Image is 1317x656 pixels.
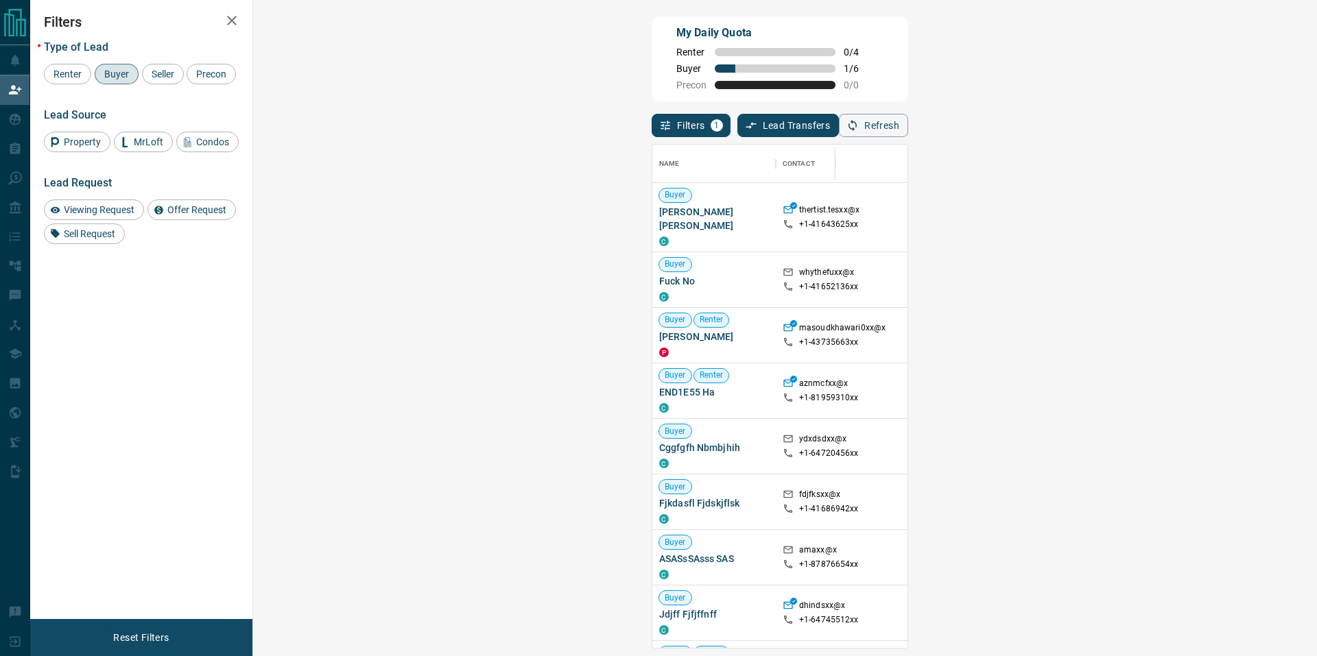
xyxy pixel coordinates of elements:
[712,121,722,130] span: 1
[44,176,112,189] span: Lead Request
[659,481,691,493] span: Buyer
[114,132,173,152] div: MrLoft
[844,80,874,90] span: 0 / 0
[799,204,859,219] p: thertist.tesxx@x
[659,314,691,326] span: Buyer
[59,204,139,215] span: Viewing Request
[187,64,236,84] div: Precon
[676,80,707,90] span: Precon
[652,145,776,183] div: Name
[659,514,669,524] div: condos.ca
[799,219,859,230] p: +1- 41643625xx
[659,385,769,399] span: END1E55 Ha
[652,114,731,137] button: Filters1
[659,258,691,270] span: Buyer
[44,40,108,53] span: Type of Lead
[44,199,144,220] div: Viewing Request
[191,69,231,80] span: Precon
[659,274,769,288] span: Fuck No
[799,267,855,281] p: whythefuxx@x
[659,292,669,302] div: condos.ca
[163,204,231,215] span: Offer Request
[783,145,815,183] div: Contact
[104,626,178,649] button: Reset Filters
[799,503,859,515] p: +1- 41686942xx
[799,392,859,404] p: +1- 81959310xx
[694,314,729,326] span: Renter
[659,205,769,232] span: [PERSON_NAME] [PERSON_NAME]
[799,281,859,293] p: +1- 41652136xx
[799,337,859,348] p: +1- 43735663xx
[659,592,691,604] span: Buyer
[44,64,91,84] div: Renter
[659,625,669,635] div: condos.ca
[839,114,908,137] button: Refresh
[799,559,859,570] p: +1- 87876654xx
[776,145,886,183] div: Contact
[844,47,874,58] span: 0 / 4
[799,448,859,459] p: +1- 64720456xx
[659,236,669,246] div: condos.ca
[676,25,874,41] p: My Daily Quota
[659,459,669,468] div: condos.ca
[95,64,139,84] div: Buyer
[176,132,239,152] div: Condos
[659,537,691,548] span: Buyer
[129,136,168,147] span: MrLoft
[659,607,769,621] span: Jdjff Fjfjffnff
[59,136,106,147] span: Property
[799,322,886,337] p: masoudkhawari0xx@x
[59,228,120,239] span: Sell Request
[44,132,110,152] div: Property
[659,496,769,510] span: Fjkdasfl Fjdskjflsk
[799,378,848,392] p: aznmcfxx@x
[676,63,707,74] span: Buyer
[676,47,707,58] span: Renter
[799,600,845,614] p: dhindsxx@x
[44,223,125,244] div: Sell Request
[147,199,236,220] div: Offer Request
[49,69,86,80] span: Renter
[799,614,859,626] p: +1- 64745512xx
[659,426,691,437] span: Buyer
[799,489,840,503] p: fdjfksxx@x
[659,189,691,201] span: Buyer
[844,63,874,74] span: 1 / 6
[659,330,769,343] span: [PERSON_NAME]
[659,403,669,413] div: condos.ca
[191,136,234,147] span: Condos
[659,570,669,579] div: condos.ca
[147,69,179,80] span: Seller
[694,369,729,381] span: Renter
[142,64,184,84] div: Seller
[44,14,239,30] h2: Filters
[99,69,134,80] span: Buyer
[659,369,691,381] span: Buyer
[799,544,837,559] p: amaxx@x
[44,108,106,121] span: Lead Source
[659,145,680,183] div: Name
[659,441,769,454] span: Cggfgfh Nbmbjhih
[799,433,846,448] p: ydxdsdxx@x
[659,552,769,566] span: ASASsSAsss SAS
[737,114,840,137] button: Lead Transfers
[659,348,669,357] div: property.ca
